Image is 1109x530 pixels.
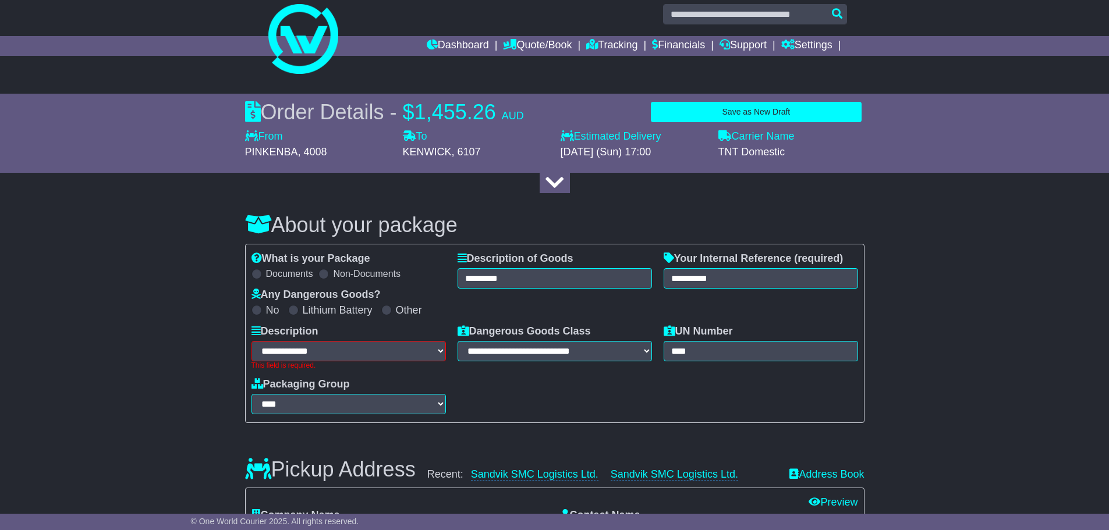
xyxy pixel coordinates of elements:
[809,496,858,508] a: Preview
[427,36,489,56] a: Dashboard
[403,146,452,158] span: KENWICK
[298,146,327,158] span: , 4008
[561,509,640,522] label: Contact Name
[266,268,313,279] label: Documents
[789,468,864,481] a: Address Book
[586,36,637,56] a: Tracking
[245,458,416,481] h3: Pickup Address
[245,146,298,158] span: PINKENBA
[251,509,340,522] label: Company Name
[561,146,707,159] div: [DATE] (Sun) 17:00
[458,325,591,338] label: Dangerous Goods Class
[664,325,733,338] label: UN Number
[251,378,350,391] label: Packaging Group
[718,130,795,143] label: Carrier Name
[458,252,573,265] label: Description of Goods
[414,100,496,124] span: 1,455.26
[664,252,844,265] label: Your Internal Reference (required)
[452,146,481,158] span: , 6107
[303,304,373,317] label: Lithium Battery
[503,36,572,56] a: Quote/Book
[245,130,283,143] label: From
[427,468,778,481] div: Recent:
[333,268,401,279] label: Non-Documents
[251,361,446,369] div: This field is required.
[251,252,370,265] label: What is your Package
[720,36,767,56] a: Support
[396,304,422,317] label: Other
[781,36,832,56] a: Settings
[251,289,381,301] label: Any Dangerous Goods?
[561,130,707,143] label: Estimated Delivery
[471,468,598,481] a: Sandvik SMC Logistics Ltd.
[245,214,864,237] h3: About your package
[502,110,524,122] span: AUD
[403,130,427,143] label: To
[651,102,861,122] button: Save as New Draft
[652,36,705,56] a: Financials
[245,99,524,125] div: Order Details -
[266,304,279,317] label: No
[403,100,414,124] span: $
[718,146,864,159] div: TNT Domestic
[191,517,359,526] span: © One World Courier 2025. All rights reserved.
[251,325,318,338] label: Description
[611,468,738,481] a: Sandvik SMC Logistics Ltd.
